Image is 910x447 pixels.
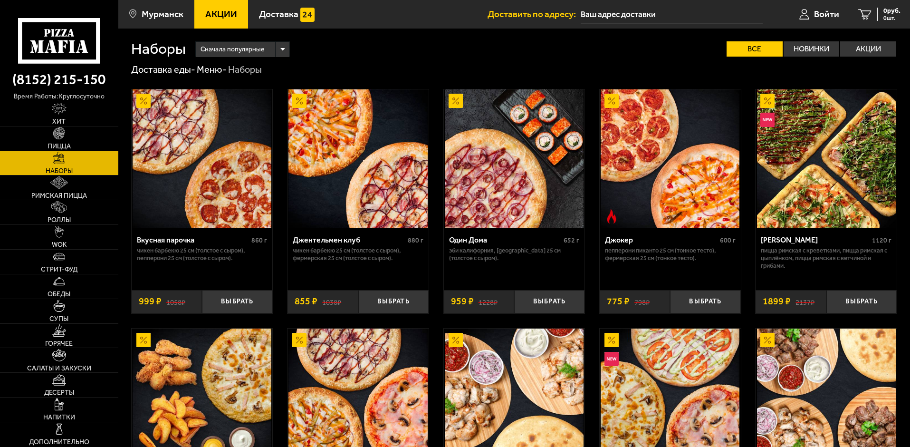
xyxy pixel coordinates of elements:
[137,235,249,244] div: Вкусная парочка
[41,266,77,273] span: Стрит-фуд
[136,94,151,108] img: Акционный
[756,89,897,228] a: АкционныйНовинкаМама Миа
[131,41,186,57] h1: Наборы
[48,291,70,298] span: Обеды
[727,41,783,57] label: Все
[720,236,736,244] span: 600 г
[259,10,298,19] span: Доставка
[883,8,900,14] span: 0 руб.
[795,297,814,306] s: 2137 ₽
[202,290,272,313] button: Выбрать
[293,247,423,262] p: Чикен Барбекю 25 см (толстое с сыром), Фермерская 25 см (толстое с сыром).
[295,297,317,306] span: 855 ₽
[757,89,896,228] img: Мама Миа
[358,290,429,313] button: Выбрать
[604,94,619,108] img: Акционный
[564,236,579,244] span: 652 г
[634,297,650,306] s: 798 ₽
[449,247,580,262] p: Эби Калифорния, [GEOGRAPHIC_DATA] 25 см (толстое с сыром).
[581,6,763,23] input: Ваш адрес доставки
[814,10,839,19] span: Войти
[49,316,68,322] span: Супы
[784,41,840,57] label: Новинки
[288,89,427,228] img: Джентельмен клуб
[201,40,264,58] span: Сначала популярные
[322,297,341,306] s: 1038 ₽
[605,247,736,262] p: Пепперони Пиканто 25 см (тонкое тесто), Фермерская 25 см (тонкое тесто).
[166,297,185,306] s: 1058 ₽
[133,89,271,228] img: Вкусная парочка
[449,235,562,244] div: Один Дома
[601,89,739,228] img: Джокер
[670,290,740,313] button: Выбрать
[488,10,581,19] span: Доставить по адресу:
[761,247,891,270] p: Пицца Римская с креветками, Пицца Римская с цыплёнком, Пицца Римская с ветчиной и грибами.
[43,414,75,421] span: Напитки
[760,94,775,108] img: Акционный
[293,235,405,244] div: Джентельмен клуб
[840,41,896,57] label: Акции
[479,297,498,306] s: 1228 ₽
[604,209,619,223] img: Острое блюдо
[760,333,775,347] img: Акционный
[44,389,74,396] span: Десерты
[251,236,267,244] span: 860 г
[605,235,718,244] div: Джокер
[205,10,237,19] span: Акции
[451,297,474,306] span: 959 ₽
[760,113,775,127] img: Новинка
[27,365,91,372] span: Салаты и закуски
[449,94,463,108] img: Акционный
[604,352,619,366] img: Новинка
[292,333,307,347] img: Акционный
[287,89,429,228] a: АкционныйДжентельмен клуб
[52,118,66,125] span: Хит
[136,333,151,347] img: Акционный
[45,340,73,347] span: Горячее
[139,297,162,306] span: 999 ₽
[132,89,273,228] a: АкционныйВкусная парочка
[607,297,630,306] span: 775 ₽
[228,64,262,76] div: Наборы
[52,242,67,248] span: WOK
[883,15,900,21] span: 0 шт.
[600,89,741,228] a: АкционныйОстрое блюдоДжокер
[48,143,71,150] span: Пицца
[826,290,897,313] button: Выбрать
[137,247,268,262] p: Чикен Барбекю 25 см (толстое с сыром), Пепперони 25 см (толстое с сыром).
[445,89,584,228] img: Один Дома
[763,297,791,306] span: 1899 ₽
[872,236,891,244] span: 1120 г
[131,64,195,75] a: Доставка еды-
[142,10,183,19] span: Мурманск
[29,439,89,446] span: Дополнительно
[48,217,71,223] span: Роллы
[514,290,584,313] button: Выбрать
[761,235,870,244] div: [PERSON_NAME]
[31,193,87,199] span: Римская пицца
[449,333,463,347] img: Акционный
[300,8,315,22] img: 15daf4d41897b9f0e9f617042186c801.svg
[197,64,227,75] a: Меню-
[604,333,619,347] img: Акционный
[444,89,585,228] a: АкционныйОдин Дома
[46,168,73,175] span: Наборы
[292,94,307,108] img: Акционный
[408,236,423,244] span: 880 г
